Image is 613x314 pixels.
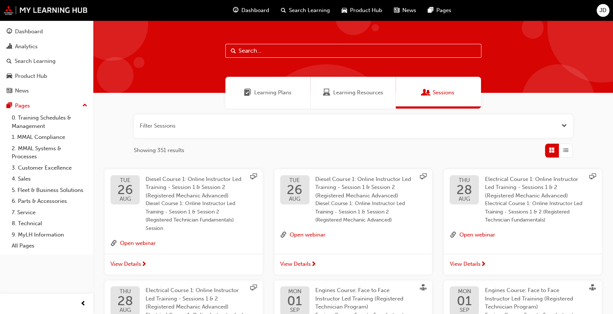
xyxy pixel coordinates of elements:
[281,6,286,15] span: search-icon
[311,261,316,268] span: next-icon
[250,284,257,292] span: sessionType_ONLINE_URL-icon
[422,88,430,97] span: Sessions
[80,299,86,309] span: prev-icon
[287,196,302,202] span: AUG
[436,6,451,15] span: Pages
[9,173,90,185] a: 4. Sales
[450,260,480,268] span: View Details
[225,77,311,109] a: Learning PlansLearning Plans
[315,200,415,224] span: Diesel Course 1: Online Instructor Led Training - Session 1 & Session 2 (Registered Mechanic Adva...
[388,3,422,18] a: news-iconNews
[450,175,596,224] a: THU28AUGElectrical Course 1: Online Instructor Led Training - Sessions 1 & 2 (Registered Mechanic...
[287,178,302,183] span: TUE
[110,238,117,248] span: link-icon
[280,175,426,224] a: TUE26AUGDiesel Course 1: Online Instructor Led Training - Session 1 & Session 2 (Registered Mecha...
[287,294,302,307] span: 01
[3,54,90,68] a: Search Learning
[7,58,12,65] span: search-icon
[3,99,90,113] button: Pages
[485,176,578,199] span: Electrical Course 1: Online Instructor Led Training - Sessions 1 & 2 (Registered Mechanic Advanced)
[549,146,554,155] span: Grid
[146,176,241,199] span: Diesel Course 1: Online Instructor Led Training - Session 1 & Session 2 (Registered Mechanic Adva...
[420,284,426,292] span: sessionType_FACE_TO_FACE-icon
[274,254,432,275] a: View Details
[9,207,90,218] a: 7. Service
[315,287,403,310] span: Engines Course: Face to Face Instructor Led Training (Registered Technician Program)
[231,47,236,55] span: Search
[290,230,326,240] button: Open webinar
[323,88,330,97] span: Learning Resources
[289,6,330,15] span: Search Learning
[15,57,56,65] div: Search Learning
[457,307,472,313] span: SEP
[105,254,263,275] a: View Details
[120,238,156,248] button: Open webinar
[254,88,292,97] span: Learning Plans
[227,3,275,18] a: guage-iconDashboard
[333,88,383,97] span: Learning Resources
[311,77,396,109] a: Learning ResourcesLearning Resources
[485,287,573,310] span: Engines Course: Face to Face Instructor Led Training (Registered Technician Program)
[3,23,90,99] button: DashboardAnalyticsSearch LearningProduct HubNews
[480,261,486,268] span: next-icon
[244,88,251,97] span: Learning Plans
[428,6,433,15] span: pages-icon
[7,103,12,109] span: pages-icon
[7,88,12,94] span: news-icon
[225,44,481,58] input: Search...
[485,200,584,224] span: Electrical Course 1: Online Instructor Led Training - Sessions 1 & 2 (Registered Technician Funda...
[7,73,12,80] span: car-icon
[315,176,411,199] span: Diesel Course 1: Online Instructor Led Training - Session 1 & Session 2 (Registered Mechanic Adva...
[241,6,269,15] span: Dashboard
[134,146,184,155] span: Showing 351 results
[402,6,416,15] span: News
[9,196,90,207] a: 6. Parts & Accessories
[444,254,602,275] a: View Details
[589,284,596,292] span: sessionType_FACE_TO_FACE-icon
[3,84,90,98] a: News
[420,173,426,181] span: sessionType_ONLINE_URL-icon
[456,178,472,183] span: THU
[597,4,609,17] button: JD
[336,3,388,18] a: car-iconProduct Hub
[82,101,87,110] span: up-icon
[110,175,257,233] a: TUE26AUGDiesel Course 1: Online Instructor Led Training - Session 1 & Session 2 (Registered Mecha...
[9,132,90,143] a: 1. MMAL Compliance
[459,230,495,240] button: Open webinar
[15,42,38,51] div: Analytics
[589,173,596,181] span: sessionType_ONLINE_URL-icon
[146,287,239,310] span: Electrical Course 1: Online Instructor Led Training - Sessions 1 & 2 (Registered Mechanic Advanced)
[3,40,90,53] a: Analytics
[7,43,12,50] span: chart-icon
[422,3,457,18] a: pages-iconPages
[287,183,302,196] span: 26
[456,196,472,202] span: AUG
[561,122,567,130] button: Open the filter
[9,143,90,162] a: 2. MMAL Systems & Processes
[396,77,481,109] a: SessionsSessions
[3,69,90,83] a: Product Hub
[457,289,472,294] span: MON
[394,6,399,15] span: news-icon
[15,72,47,80] div: Product Hub
[4,5,88,15] img: mmal
[15,87,29,95] div: News
[342,6,347,15] span: car-icon
[287,289,302,294] span: MON
[15,27,43,36] div: Dashboard
[274,169,432,275] button: TUE26AUGDiesel Course 1: Online Instructor Led Training - Session 1 & Session 2 (Registered Mecha...
[117,178,133,183] span: TUE
[9,218,90,229] a: 8. Technical
[9,112,90,132] a: 0. Training Schedules & Management
[450,230,456,240] span: link-icon
[117,196,133,202] span: AUG
[117,294,133,307] span: 28
[15,102,30,110] div: Pages
[563,146,568,155] span: List
[117,183,133,196] span: 26
[280,230,287,240] span: link-icon
[433,88,454,97] span: Sessions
